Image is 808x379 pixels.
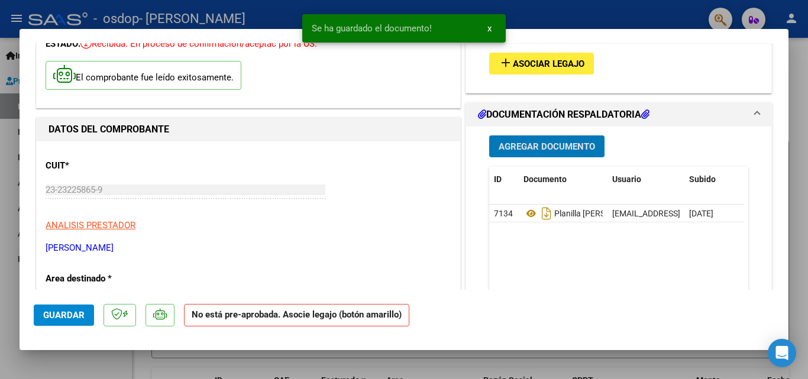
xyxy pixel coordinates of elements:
span: ESTADO: [46,38,80,49]
i: Descargar documento [539,204,554,223]
div: Open Intercom Messenger [768,339,796,367]
span: Recibida. En proceso de confirmacion/aceptac por la OS. [80,38,317,49]
span: [DATE] [689,209,713,218]
datatable-header-cell: Documento [519,167,607,192]
button: Guardar [34,305,94,326]
mat-expansion-panel-header: DOCUMENTACIÓN RESPALDATORIA [466,103,771,127]
span: Usuario [612,174,641,184]
span: x [487,23,492,34]
datatable-header-cell: Acción [744,167,803,192]
strong: No está pre-aprobada. Asocie legajo (botón amarillo) [184,304,409,327]
span: Subido [689,174,716,184]
span: Agregar Documento [499,141,595,152]
button: x [478,18,501,39]
span: Se ha guardado el documento! [312,22,432,34]
p: [PERSON_NAME] [46,241,451,255]
div: DOCUMENTACIÓN RESPALDATORIA [466,127,771,372]
mat-icon: add [499,56,513,70]
p: El comprobante fue leído exitosamente. [46,61,241,90]
p: Area destinado * [46,272,167,286]
div: PREAPROBACIÓN PARA INTEGRACION [466,44,771,93]
datatable-header-cell: Usuario [607,167,684,192]
datatable-header-cell: Subido [684,167,744,192]
span: Guardar [43,310,85,320]
span: 7134 [494,209,513,218]
p: CUIT [46,159,167,173]
span: Documento [523,174,567,184]
datatable-header-cell: ID [489,167,519,192]
span: Asociar Legajo [513,59,584,69]
span: ANALISIS PRESTADOR [46,220,135,231]
strong: DATOS DEL COMPROBANTE [49,124,169,135]
button: Agregar Documento [489,135,605,157]
h1: DOCUMENTACIÓN RESPALDATORIA [478,108,649,122]
span: ID [494,174,502,184]
span: Planilla [PERSON_NAME] - Septiembre [523,209,693,218]
button: Asociar Legajo [489,53,594,74]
